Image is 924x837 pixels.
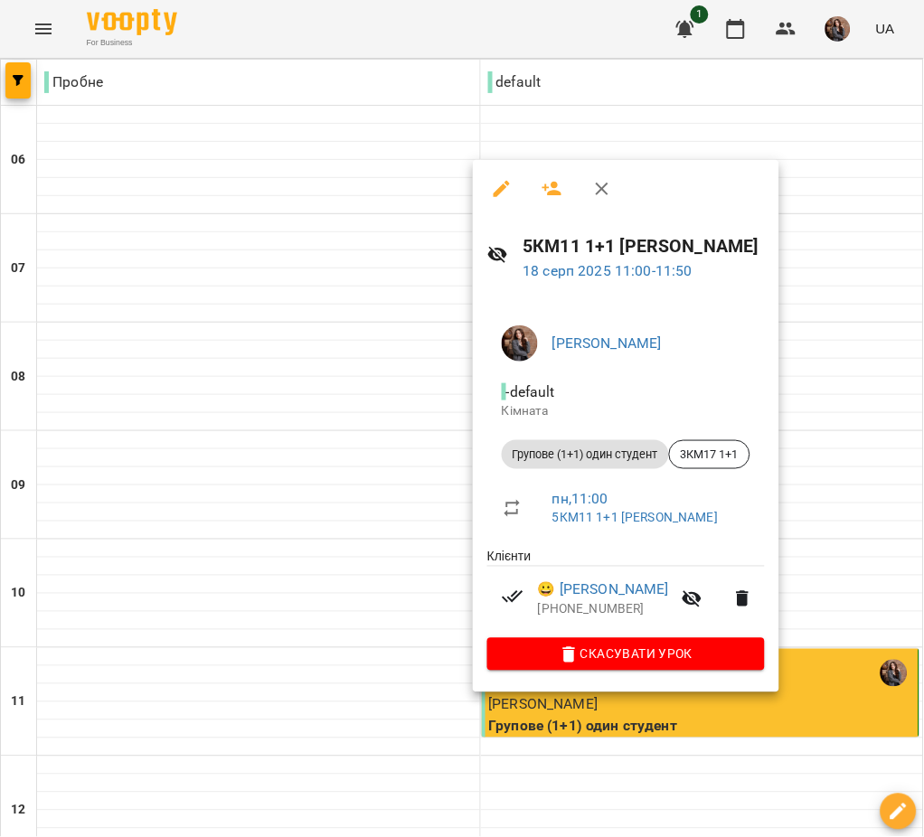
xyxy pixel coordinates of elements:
[670,447,750,463] span: 3КМ17 1+1
[669,440,750,469] div: 3КМ17 1+1
[552,511,718,525] a: 5КМ11 1+1 [PERSON_NAME]
[538,601,671,619] p: [PHONE_NUMBER]
[502,402,750,420] p: Кімната
[538,579,669,601] a: 😀 [PERSON_NAME]
[552,334,662,352] a: [PERSON_NAME]
[487,638,765,671] button: Скасувати Урок
[523,232,765,260] h6: 5КМ11 1+1 [PERSON_NAME]
[502,383,559,400] span: - default
[502,586,523,607] svg: Візит сплачено
[523,262,693,279] a: 18 серп 2025 11:00-11:50
[552,491,608,508] a: пн , 11:00
[487,548,765,638] ul: Клієнти
[502,644,750,665] span: Скасувати Урок
[502,325,538,362] img: 6c17d95c07e6703404428ddbc75e5e60.jpg
[502,447,669,463] span: Групове (1+1) один студент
